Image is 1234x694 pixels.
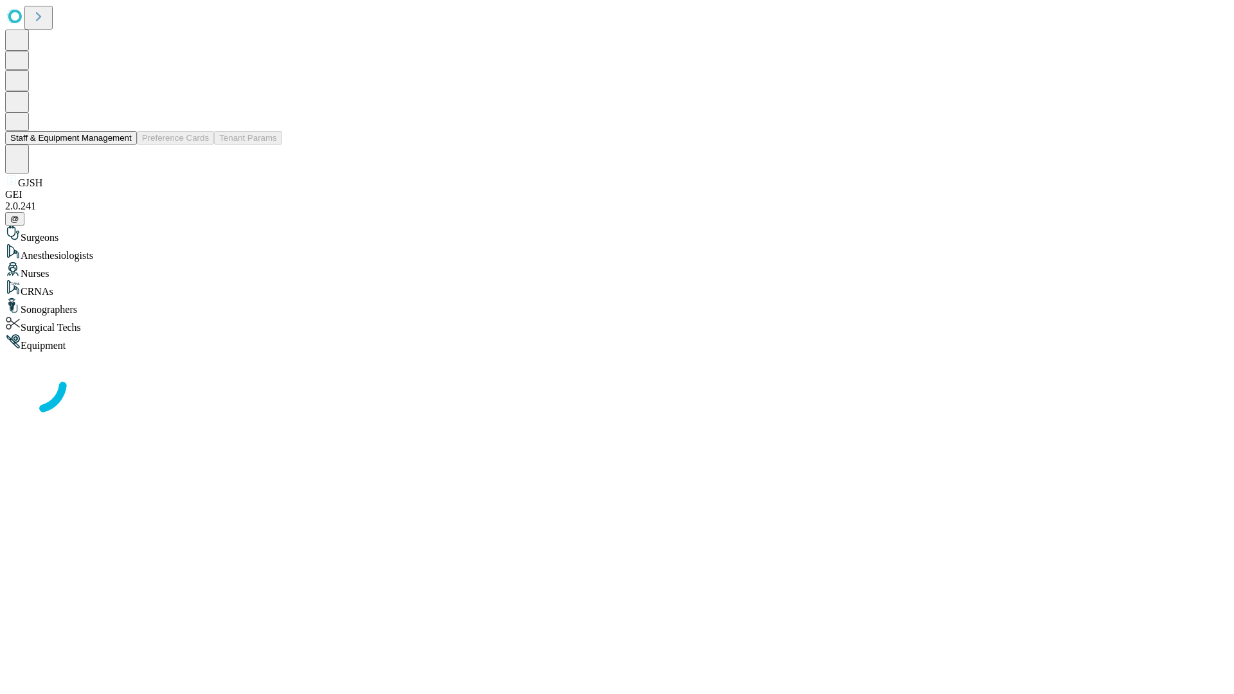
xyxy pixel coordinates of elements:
[5,200,1229,212] div: 2.0.241
[5,244,1229,262] div: Anesthesiologists
[5,316,1229,334] div: Surgical Techs
[5,280,1229,298] div: CRNAs
[5,226,1229,244] div: Surgeons
[214,131,282,145] button: Tenant Params
[5,262,1229,280] div: Nurses
[5,189,1229,200] div: GEI
[5,131,137,145] button: Staff & Equipment Management
[18,177,42,188] span: GJSH
[5,212,24,226] button: @
[5,298,1229,316] div: Sonographers
[10,214,19,224] span: @
[5,334,1229,351] div: Equipment
[137,131,214,145] button: Preference Cards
